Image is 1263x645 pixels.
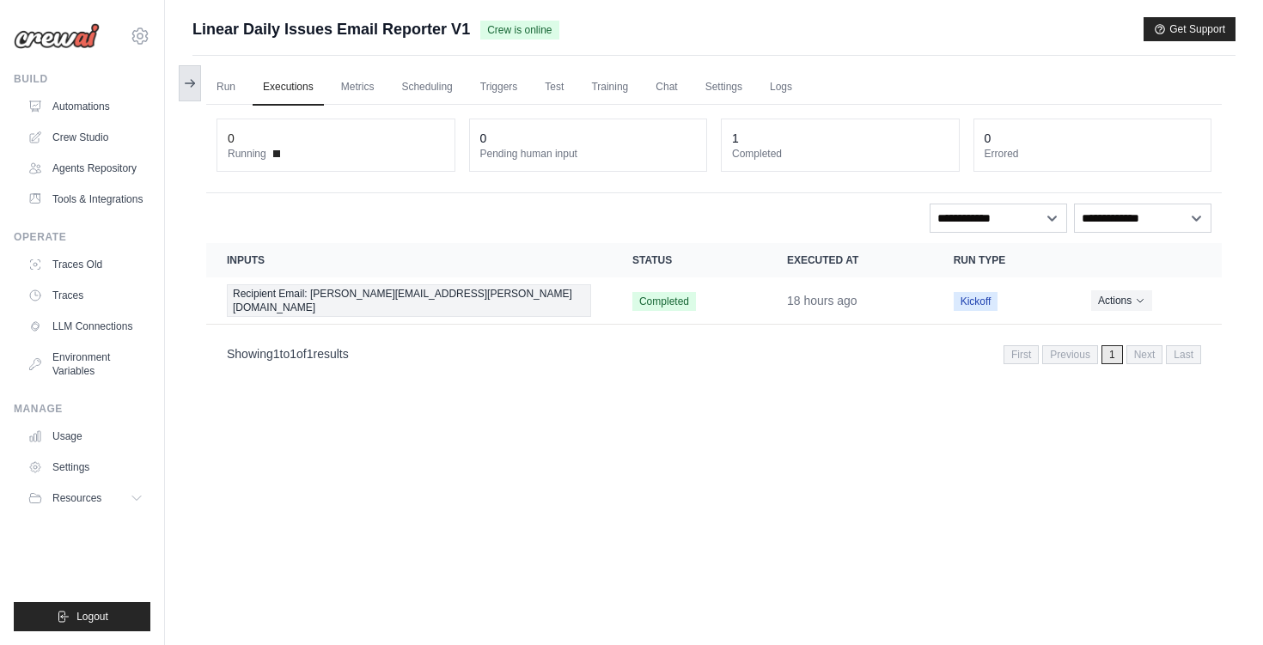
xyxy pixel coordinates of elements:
span: Previous [1042,345,1098,364]
span: First [1004,345,1039,364]
span: Resources [52,491,101,505]
a: Traces Old [21,251,150,278]
span: Running [228,147,266,161]
a: Run [206,70,246,106]
span: 1 [1101,345,1123,364]
img: Logo [14,23,100,49]
a: Agents Repository [21,155,150,182]
a: Executions [253,70,324,106]
a: Crew Studio [21,124,150,151]
a: Environment Variables [21,344,150,385]
span: 1 [273,347,280,361]
a: Automations [21,93,150,120]
th: Run Type [933,243,1071,277]
a: Training [581,70,638,106]
a: Tools & Integrations [21,186,150,213]
button: Logout [14,602,150,631]
span: Linear Daily Issues Email Reporter V1 [192,17,470,41]
span: Completed [632,292,696,311]
span: 1 [307,347,314,361]
a: Settings [695,70,753,106]
div: 0 [985,130,991,147]
nav: Pagination [1004,345,1201,364]
span: Logout [76,610,108,624]
section: Crew executions table [206,243,1222,375]
a: Scheduling [391,70,462,106]
dt: Completed [732,147,949,161]
span: Last [1166,345,1201,364]
span: Next [1126,345,1163,364]
div: Build [14,72,150,86]
span: Crew is online [480,21,558,40]
th: Executed at [766,243,933,277]
button: Actions for execution [1091,290,1152,311]
span: 1 [290,347,296,361]
a: Metrics [331,70,385,106]
a: Usage [21,423,150,450]
div: 1 [732,130,739,147]
a: Logs [760,70,802,106]
dt: Errored [985,147,1201,161]
nav: Pagination [206,332,1222,375]
a: Settings [21,453,150,481]
span: Recipient Email: [PERSON_NAME][EMAIL_ADDRESS][PERSON_NAME][DOMAIN_NAME] [227,284,591,317]
time: October 1, 2025 at 12:00 PDT [787,294,857,307]
th: Inputs [206,243,612,277]
a: LLM Connections [21,313,150,340]
button: Get Support [1144,17,1236,41]
a: Traces [21,282,150,309]
dt: Pending human input [480,147,697,161]
th: Status [612,243,766,277]
div: Operate [14,230,150,244]
div: 0 [228,130,235,147]
a: Triggers [470,70,528,106]
span: Kickoff [954,292,998,311]
div: Manage [14,402,150,416]
a: View execution details for Recipient Email [227,284,591,317]
button: Resources [21,484,150,512]
a: Chat [645,70,687,106]
div: 0 [480,130,487,147]
a: Test [534,70,574,106]
p: Showing to of results [227,345,349,362]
